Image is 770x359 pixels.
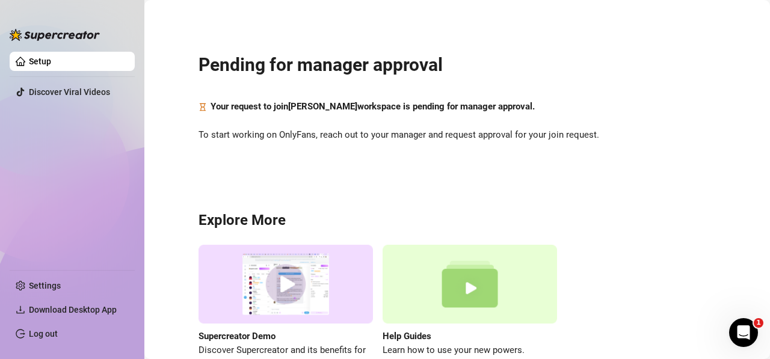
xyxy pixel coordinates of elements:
span: Learn how to use your new powers. [383,343,557,358]
span: hourglass [199,100,207,114]
strong: Your request to join [PERSON_NAME] workspace is pending for manager approval. [211,101,535,112]
a: Setup [29,57,51,66]
img: help guides [383,245,557,324]
h3: Explore More [199,211,716,230]
a: Settings [29,281,61,290]
img: logo-BBDzfeDw.svg [10,29,100,41]
iframe: Intercom live chat [729,318,758,347]
span: 1 [754,318,763,328]
strong: Supercreator Demo [199,331,276,342]
a: Log out [29,329,58,339]
span: download [16,305,25,315]
strong: Help Guides [383,331,431,342]
a: Discover Viral Videos [29,87,110,97]
img: supercreator demo [199,245,373,324]
span: Download Desktop App [29,305,117,315]
span: To start working on OnlyFans, reach out to your manager and request approval for your join request. [199,128,716,143]
h2: Pending for manager approval [199,54,716,76]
